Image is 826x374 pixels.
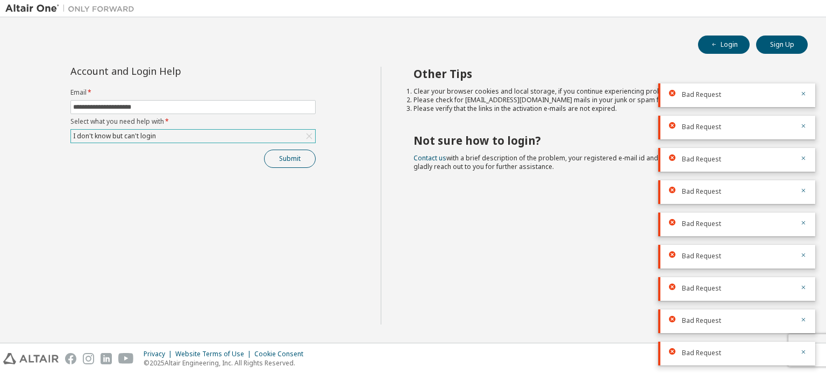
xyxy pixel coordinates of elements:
[144,350,175,358] div: Privacy
[264,150,316,168] button: Submit
[682,155,721,164] span: Bad Request
[254,350,310,358] div: Cookie Consent
[682,187,721,196] span: Bad Request
[682,349,721,357] span: Bad Request
[72,130,158,142] div: I don't know but can't login
[65,353,76,364] img: facebook.svg
[83,353,94,364] img: instagram.svg
[5,3,140,14] img: Altair One
[682,252,721,260] span: Bad Request
[414,104,789,113] li: Please verify that the links in the activation e-mails are not expired.
[144,358,310,368] p: © 2025 Altair Engineering, Inc. All Rights Reserved.
[682,220,721,228] span: Bad Request
[414,96,789,104] li: Please check for [EMAIL_ADDRESS][DOMAIN_NAME] mails in your junk or spam folder.
[682,90,721,99] span: Bad Request
[414,133,789,147] h2: Not sure how to login?
[698,36,750,54] button: Login
[71,130,315,143] div: I don't know but can't login
[175,350,254,358] div: Website Terms of Use
[118,353,134,364] img: youtube.svg
[70,117,316,126] label: Select what you need help with
[414,153,781,171] span: with a brief description of the problem, your registered e-mail id and company details. Our suppo...
[3,353,59,364] img: altair_logo.svg
[414,67,789,81] h2: Other Tips
[682,316,721,325] span: Bad Request
[682,123,721,131] span: Bad Request
[70,88,316,97] label: Email
[101,353,112,364] img: linkedin.svg
[682,284,721,293] span: Bad Request
[414,87,789,96] li: Clear your browser cookies and local storage, if you continue experiencing problems.
[70,67,267,75] div: Account and Login Help
[414,153,446,163] a: Contact us
[756,36,808,54] button: Sign Up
